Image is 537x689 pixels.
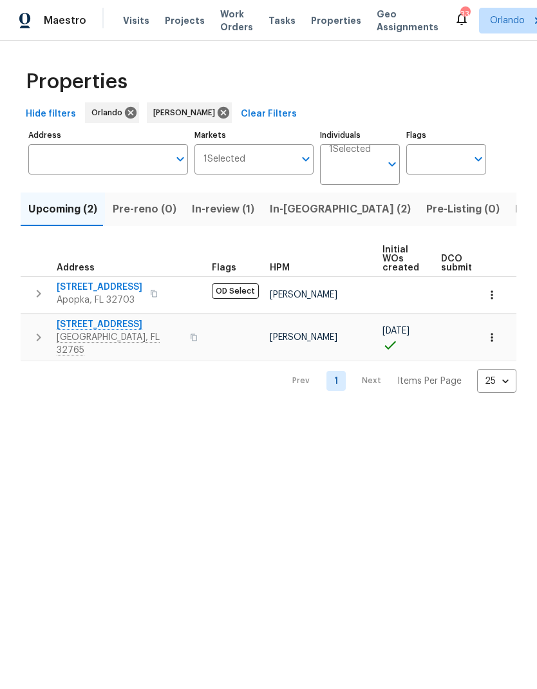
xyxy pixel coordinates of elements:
label: Address [28,131,188,139]
nav: Pagination Navigation [280,369,516,393]
button: Hide filters [21,102,81,126]
span: In-[GEOGRAPHIC_DATA] (2) [270,200,411,218]
span: Clear Filters [241,106,297,122]
span: OD Select [212,283,259,299]
span: Address [57,263,95,272]
a: Goto page 1 [326,371,346,391]
span: Tasks [268,16,296,25]
span: Upcoming (2) [28,200,97,218]
div: 25 [477,364,516,398]
button: Open [171,150,189,168]
span: Maestro [44,14,86,27]
label: Flags [406,131,486,139]
span: In-review (1) [192,200,254,218]
span: Orlando [91,106,127,119]
span: Pre-Listing (0) [426,200,500,218]
span: 1 Selected [203,154,245,165]
span: HPM [270,263,290,272]
span: [PERSON_NAME] [270,333,337,342]
span: [DATE] [382,326,410,335]
span: Geo Assignments [377,8,438,33]
span: [PERSON_NAME] [153,106,220,119]
p: Items Per Page [397,375,462,388]
span: Properties [26,75,127,88]
span: [PERSON_NAME] [270,290,337,299]
label: Markets [194,131,314,139]
span: Initial WOs created [382,245,419,272]
span: [STREET_ADDRESS] [57,281,142,294]
span: Projects [165,14,205,27]
div: Orlando [85,102,139,123]
button: Open [297,150,315,168]
span: Properties [311,14,361,27]
span: Visits [123,14,149,27]
button: Open [469,150,487,168]
span: Hide filters [26,106,76,122]
div: 33 [460,8,469,21]
span: Orlando [490,14,525,27]
button: Open [383,155,401,173]
span: DCO submitted [441,254,487,272]
span: 1 Selected [329,144,371,155]
span: Work Orders [220,8,253,33]
label: Individuals [320,131,400,139]
div: [PERSON_NAME] [147,102,232,123]
span: Flags [212,263,236,272]
span: Apopka, FL 32703 [57,294,142,307]
span: Pre-reno (0) [113,200,176,218]
button: Clear Filters [236,102,302,126]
